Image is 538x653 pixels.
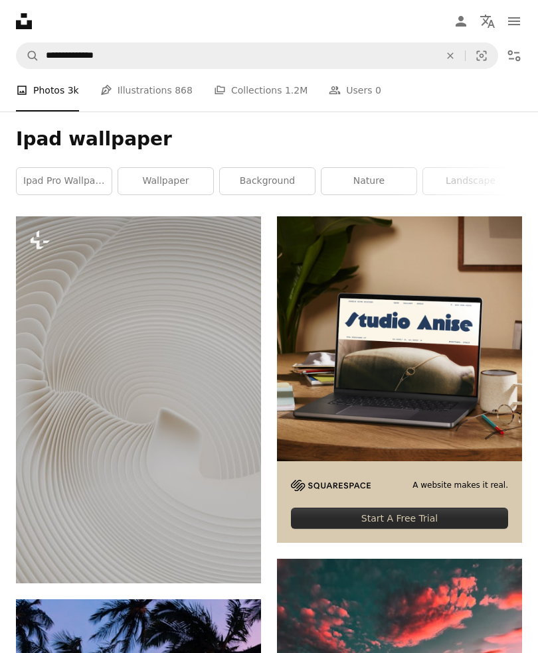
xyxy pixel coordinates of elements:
[16,394,261,405] a: a white circular object with a white background
[501,42,527,69] button: Filters
[17,43,39,68] button: Search Unsplash
[375,83,381,98] span: 0
[220,168,315,194] a: background
[291,508,508,529] div: Start A Free Trial
[329,69,381,111] a: Users 0
[285,83,308,98] span: 1.2M
[16,42,498,69] form: Find visuals sitewide
[436,43,465,68] button: Clear
[118,168,213,194] a: wallpaper
[474,8,501,35] button: Language
[277,216,522,543] a: A website makes it real.Start A Free Trial
[321,168,416,194] a: nature
[291,480,371,491] img: file-1705255347840-230a6ab5bca9image
[277,216,522,461] img: file-1705123271268-c3eaf6a79b21image
[214,69,308,111] a: Collections 1.2M
[16,13,32,29] a: Home — Unsplash
[423,168,518,194] a: landscape
[448,8,474,35] a: Log in / Sign up
[100,69,193,111] a: Illustrations 868
[17,168,112,194] a: ipad pro wallpaper
[175,83,193,98] span: 868
[16,216,261,584] img: a white circular object with a white background
[466,43,497,68] button: Visual search
[412,480,508,491] span: A website makes it real.
[501,8,527,35] button: Menu
[16,127,522,151] h1: Ipad wallpaper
